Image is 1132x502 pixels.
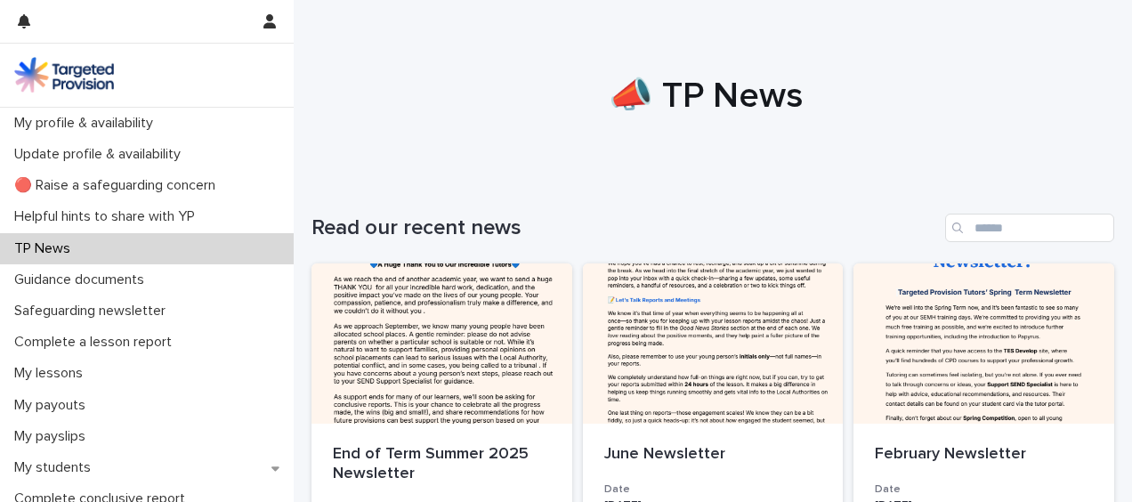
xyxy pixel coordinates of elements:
p: End of Term Summer 2025 Newsletter [333,445,551,483]
p: Complete a lesson report [7,334,186,351]
img: M5nRWzHhSzIhMunXDL62 [14,57,114,93]
p: Guidance documents [7,271,158,288]
p: My profile & availability [7,115,167,132]
p: February Newsletter [875,445,1093,465]
p: Update profile & availability [7,146,195,163]
p: My lessons [7,365,97,382]
p: June Newsletter [604,445,822,465]
h1: Read our recent news [311,215,938,241]
p: My payouts [7,397,100,414]
input: Search [945,214,1114,242]
p: TP News [7,240,85,257]
p: 🔴 Raise a safeguarding concern [7,177,230,194]
p: Safeguarding newsletter [7,303,180,320]
h3: Date [875,482,1093,497]
h3: Date [604,482,822,497]
h1: 📣 TP News [311,75,1101,117]
p: Helpful hints to share with YP [7,208,209,225]
p: My payslips [7,428,100,445]
p: My students [7,459,105,476]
